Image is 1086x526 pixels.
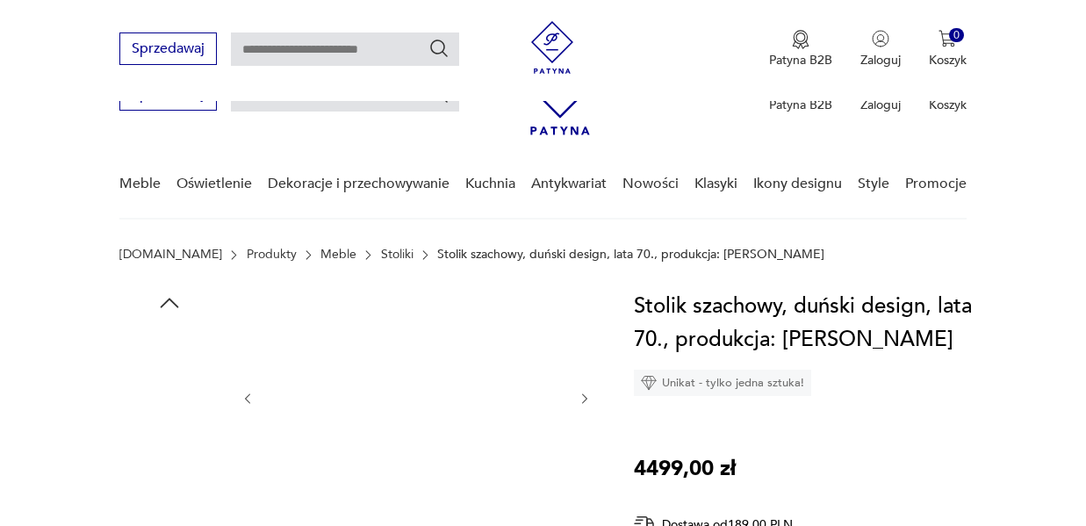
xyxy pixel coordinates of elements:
[381,248,414,262] a: Stoliki
[119,90,217,102] a: Sprzedawaj
[905,150,967,218] a: Promocje
[465,150,515,218] a: Kuchnia
[860,30,901,68] button: Zaloguj
[949,28,964,43] div: 0
[860,97,901,113] p: Zaloguj
[769,30,832,68] button: Patyna B2B
[769,97,832,113] p: Patyna B2B
[929,30,967,68] button: 0Koszyk
[872,30,889,47] img: Ikonka użytkownika
[929,97,967,113] p: Koszyk
[119,44,217,56] a: Sprzedawaj
[531,150,607,218] a: Antykwariat
[119,32,217,65] button: Sprzedawaj
[858,150,889,218] a: Style
[437,248,824,262] p: Stolik szachowy, duński design, lata 70., produkcja: [PERSON_NAME]
[694,150,737,218] a: Klasyki
[320,248,356,262] a: Meble
[769,30,832,68] a: Ikona medaluPatyna B2B
[119,150,161,218] a: Meble
[526,21,579,74] img: Patyna - sklep z meblami i dekoracjami vintage
[792,30,809,49] img: Ikona medalu
[247,248,297,262] a: Produkty
[176,150,252,218] a: Oświetlenie
[939,30,956,47] img: Ikona koszyka
[769,52,832,68] p: Patyna B2B
[268,150,450,218] a: Dekoracje i przechowywanie
[119,248,222,262] a: [DOMAIN_NAME]
[753,150,842,218] a: Ikony designu
[272,290,559,505] img: Zdjęcie produktu Stolik szachowy, duński design, lata 70., produkcja: Dania
[634,370,811,396] div: Unikat - tylko jedna sztuka!
[428,38,450,59] button: Szukaj
[622,150,679,218] a: Nowości
[119,325,219,425] img: Zdjęcie produktu Stolik szachowy, duński design, lata 70., produkcja: Dania
[634,452,736,486] p: 4499,00 zł
[860,52,901,68] p: Zaloguj
[634,290,973,357] h1: Stolik szachowy, duński design, lata 70., produkcja: [PERSON_NAME]
[929,52,967,68] p: Koszyk
[641,375,657,391] img: Ikona diamentu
